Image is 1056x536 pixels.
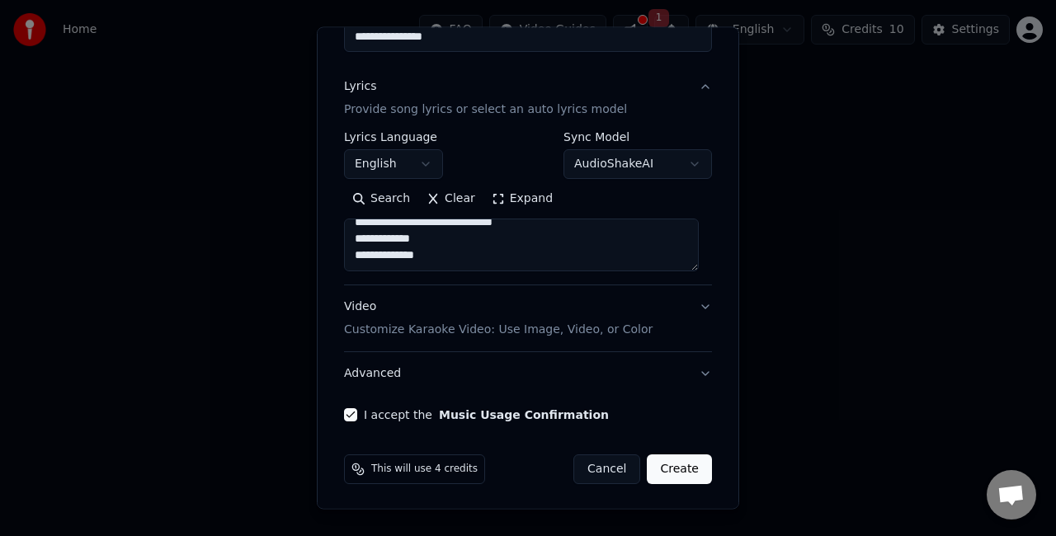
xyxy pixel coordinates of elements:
[344,285,712,351] button: VideoCustomize Karaoke Video: Use Image, Video, or Color
[344,322,653,338] p: Customize Karaoke Video: Use Image, Video, or Color
[344,299,653,338] div: Video
[439,409,609,421] button: I accept the
[344,131,712,284] div: LyricsProvide song lyrics or select an auto lyrics model
[418,186,483,212] button: Clear
[344,186,418,212] button: Search
[344,352,712,395] button: Advanced
[344,101,627,118] p: Provide song lyrics or select an auto lyrics model
[371,463,478,476] span: This will use 4 credits
[563,131,712,143] label: Sync Model
[647,454,712,484] button: Create
[344,78,376,95] div: Lyrics
[364,409,609,421] label: I accept the
[344,65,712,131] button: LyricsProvide song lyrics or select an auto lyrics model
[344,131,443,143] label: Lyrics Language
[573,454,640,484] button: Cancel
[483,186,561,212] button: Expand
